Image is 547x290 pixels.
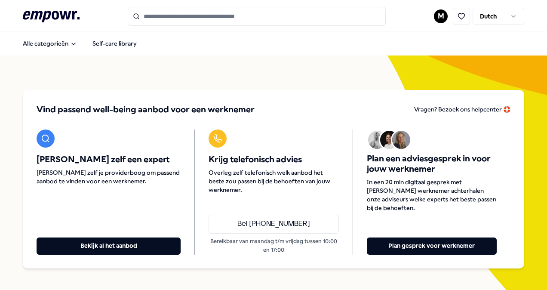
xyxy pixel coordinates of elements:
[37,238,181,255] button: Bekijk al het aanbod
[209,215,338,234] a: Bel [PHONE_NUMBER]
[367,238,497,255] button: Plan gesprek voor werknemer
[392,131,410,149] img: Avatar
[414,104,510,116] a: Vragen? Bezoek ons helpcenter 🛟
[209,154,338,165] span: Krijg telefonisch advies
[367,178,497,212] span: In een 20 min digitaal gesprek met [PERSON_NAME] werknemer achterhalen onze adviseurs welke exper...
[16,35,144,52] nav: Main
[37,168,181,185] span: [PERSON_NAME] zelf je providerboog om passend aanbod te vinden voor een werknemer.
[37,104,255,116] span: Vind passend well-being aanbod voor een werknemer
[368,131,386,149] img: Avatar
[209,237,338,255] p: Bereikbaar van maandag t/m vrijdag tussen 10:00 en 17:00
[209,168,338,194] span: Overleg zelf telefonisch welk aanbod het beste zou passen bij de behoeften van jouw werknemer.
[414,106,510,113] span: Vragen? Bezoek ons helpcenter 🛟
[434,9,448,23] button: M
[128,7,386,26] input: Search for products, categories or subcategories
[380,131,398,149] img: Avatar
[37,154,181,165] span: [PERSON_NAME] zelf een expert
[86,35,144,52] a: Self-care library
[16,35,84,52] button: Alle categorieën
[367,154,497,174] span: Plan een adviesgesprek in voor jouw werknemer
